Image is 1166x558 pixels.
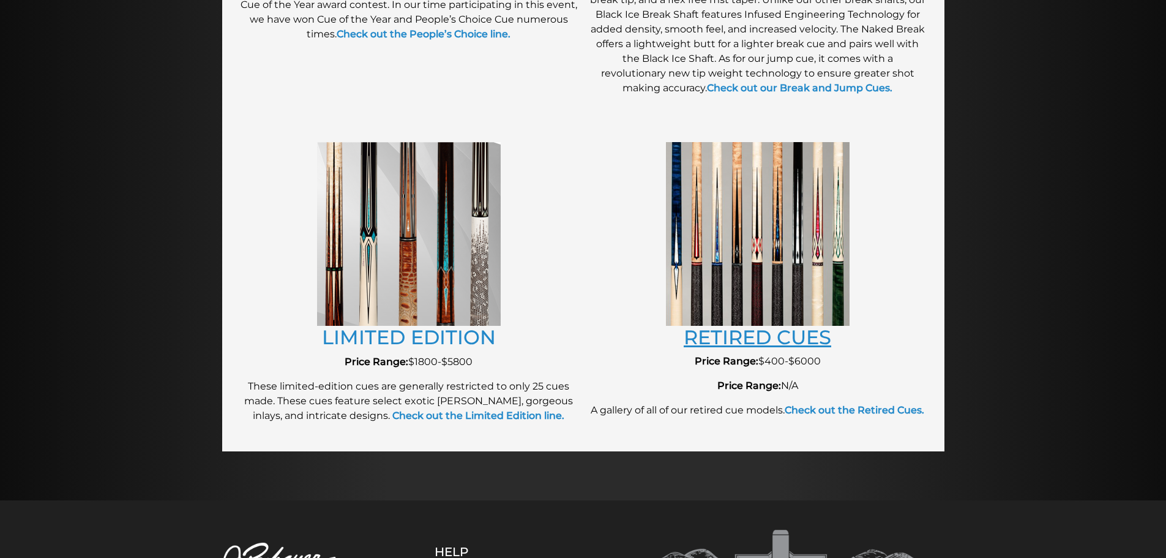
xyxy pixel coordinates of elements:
strong: Price Range: [717,380,781,391]
p: $1800-$5800 [241,355,577,369]
a: Check out the Retired Cues. [785,404,924,416]
p: N/A [589,379,926,393]
strong: Check out the Limited Edition line. [392,410,564,421]
a: Check out the Limited Edition line. [390,410,564,421]
a: RETIRED CUES [684,325,831,349]
p: A gallery of all of our retired cue models. [589,403,926,418]
p: $400-$6000 [589,354,926,369]
strong: Price Range: [345,356,408,368]
strong: Price Range: [695,355,758,367]
p: These limited-edition cues are generally restricted to only 25 cues made. These cues feature sele... [241,379,577,423]
a: Check out the People’s Choice line. [337,28,510,40]
a: Check out our Break and Jump Cues. [707,82,892,94]
a: LIMITED EDITION [322,325,496,349]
